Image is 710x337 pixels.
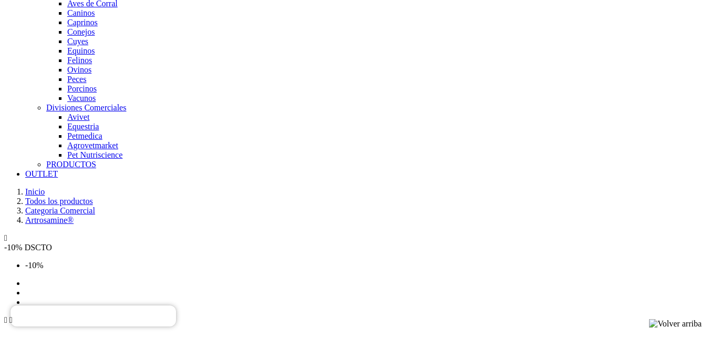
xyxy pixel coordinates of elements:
a: Artrosamine® [25,216,74,224]
a: Petmedica [67,131,102,140]
a: Cuyes [67,37,88,46]
a: Pet Nutriscience [67,150,122,159]
li: -10% [25,261,706,270]
i:  [4,233,7,242]
a: PRODUCTOS [46,160,96,169]
a: Categoria Comercial [25,206,95,215]
i:  [4,315,7,324]
img: Volver arriba [649,319,702,329]
a: Todos los productos [25,197,93,206]
div: -10% DSCTO [4,243,706,252]
a: Agrovetmarket [67,141,118,150]
a: Equestria [67,122,99,131]
a: Caprinos [67,18,98,27]
a: Conejos [67,27,95,36]
a: Caninos [67,8,95,17]
a: Peces [67,75,86,84]
a: Inicio [25,187,45,196]
a: Porcinos [67,84,97,93]
a: Ovinos [67,65,91,74]
a: Avivet [67,113,89,121]
a: Divisiones Comerciales [46,103,126,112]
a: Vacunos [67,94,96,103]
a: Equinos [67,46,95,55]
a: Felinos [67,56,92,65]
iframe: Brevo live chat [11,305,176,326]
i:  [9,315,13,324]
a: OUTLET [25,169,58,178]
